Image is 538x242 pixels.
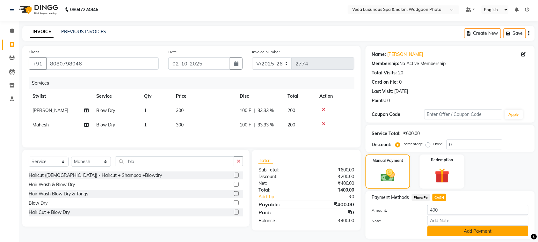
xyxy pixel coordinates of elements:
[403,141,423,147] label: Percentage
[70,1,98,19] b: 08047224946
[372,97,386,104] div: Points:
[505,110,523,119] button: Apply
[399,79,402,86] div: 0
[254,167,307,173] div: Sub Total:
[33,108,68,113] span: [PERSON_NAME]
[372,194,409,201] span: Payment Methods
[431,157,453,163] label: Redemption
[427,205,528,215] input: Amount
[92,89,140,103] th: Service
[29,77,359,89] div: Services
[306,187,359,193] div: ₹400.00
[424,110,502,119] input: Enter Offer / Coupon Code
[373,158,403,163] label: Manual Payment
[258,157,273,164] span: Total
[254,173,307,180] div: Discount:
[254,200,307,208] div: Payable:
[372,88,393,95] div: Last Visit:
[367,208,423,213] label: Amount:
[254,217,307,224] div: Balance :
[287,122,295,128] span: 200
[464,28,501,38] button: Create New
[29,209,70,216] div: Hair Cut + Blow Dry
[367,218,423,224] label: Note:
[376,167,399,184] img: _cash.svg
[33,122,49,128] span: Mahesh
[504,28,526,38] button: Save
[176,122,184,128] span: 300
[287,108,295,113] span: 200
[427,226,528,236] button: Add Payment
[144,108,147,113] span: 1
[372,70,397,76] div: Total Visits:
[254,208,307,216] div: Paid:
[258,107,274,114] span: 33.33 %
[236,89,284,103] th: Disc
[372,141,392,148] div: Discount:
[433,194,446,201] span: CASH
[29,57,47,70] button: +91
[168,49,177,55] label: Date
[172,89,236,103] th: Price
[240,122,251,128] span: 100 F
[315,193,359,200] div: ₹0
[395,88,408,95] div: [DATE]
[372,130,401,137] div: Service Total:
[254,187,307,193] div: Total:
[16,1,60,19] img: logo
[403,130,420,137] div: ₹600.00
[96,122,115,128] span: Blow Dry
[388,51,423,58] a: [PERSON_NAME]
[254,180,307,187] div: Net:
[427,216,528,226] input: Add Note
[284,89,316,103] th: Total
[29,172,162,179] div: Haircut ([DEMOGRAPHIC_DATA]) - Haircut + Shampoo +Blowdry
[430,167,454,185] img: _gift.svg
[254,122,255,128] span: |
[388,97,390,104] div: 0
[144,122,147,128] span: 1
[316,89,354,103] th: Action
[258,122,274,128] span: 33.33 %
[433,141,443,147] label: Fixed
[29,200,47,207] div: Blow Dry
[30,26,54,38] a: INVOICE
[176,108,184,113] span: 300
[140,89,172,103] th: Qty
[372,111,424,118] div: Coupon Code
[372,79,398,86] div: Card on file:
[29,49,39,55] label: Client
[398,70,403,76] div: 20
[372,60,528,67] div: No Active Membership
[412,194,430,201] span: PhonePe
[29,181,75,188] div: Hair Wash & Blow Dry
[46,57,159,70] input: Search by Name/Mobile/Email/Code
[306,200,359,208] div: ₹400.00
[372,51,386,58] div: Name:
[240,107,251,114] span: 100 F
[116,156,234,166] input: Search or Scan
[252,49,280,55] label: Invoice Number
[29,191,88,197] div: Hair Wash Blow Dry & Tongs
[29,89,92,103] th: Stylist
[306,217,359,224] div: ₹400.00
[306,208,359,216] div: ₹0
[372,60,400,67] div: Membership:
[96,108,115,113] span: Blow Dry
[306,167,359,173] div: ₹600.00
[61,29,106,34] a: PREVIOUS INVOICES
[306,173,359,180] div: ₹200.00
[306,180,359,187] div: ₹400.00
[254,193,315,200] a: Add Tip
[254,107,255,114] span: |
